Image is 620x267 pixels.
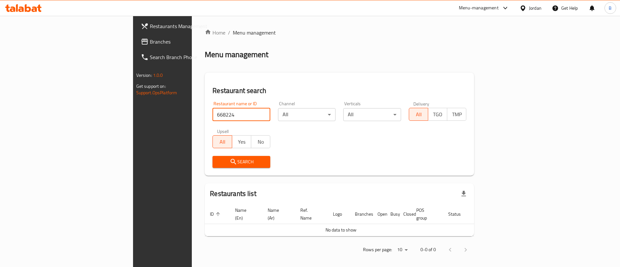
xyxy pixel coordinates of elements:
label: Upsell [217,129,229,133]
span: All [412,110,426,119]
h2: Restaurants list [210,189,256,199]
span: B [609,5,612,12]
span: POS group [416,206,435,222]
span: Search [218,158,265,166]
div: Export file [456,186,471,201]
button: Yes [232,135,251,148]
a: Support.OpsPlatform [136,88,177,97]
span: Branches [150,38,232,46]
th: Open [372,204,385,224]
a: Search Branch Phone [136,49,237,65]
span: Yes [235,137,249,147]
nav: breadcrumb [205,29,474,36]
div: Rows per page: [395,245,410,255]
table: enhanced table [205,204,499,236]
th: Branches [350,204,372,224]
button: All [212,135,232,148]
span: No [254,137,268,147]
th: Closed [398,204,411,224]
button: No [251,135,270,148]
span: Get support on: [136,82,166,90]
button: Search [212,156,270,168]
div: Jordan [529,5,542,12]
span: Version: [136,71,152,79]
span: Menu management [233,29,276,36]
div: Menu-management [459,4,499,12]
span: Ref. Name [300,206,320,222]
span: Search Branch Phone [150,53,232,61]
h2: Menu management [205,49,268,60]
button: All [409,108,428,121]
span: All [215,137,229,147]
th: Busy [385,204,398,224]
p: Rows per page: [363,246,392,254]
label: Delivery [413,101,429,106]
input: Search for restaurant name or ID.. [212,108,270,121]
div: All [278,108,336,121]
a: Restaurants Management [136,18,237,34]
h2: Restaurant search [212,86,466,96]
span: Restaurants Management [150,22,232,30]
th: Logo [328,204,350,224]
span: 1.0.0 [153,71,163,79]
span: TGO [431,110,445,119]
span: Name (Ar) [268,206,287,222]
div: All [343,108,401,121]
span: Name (En) [235,206,255,222]
span: TMP [450,110,464,119]
span: No data to show [325,226,356,234]
a: Branches [136,34,237,49]
button: TMP [447,108,466,121]
p: 0-0 of 0 [420,246,436,254]
span: ID [210,210,222,218]
span: Status [448,210,469,218]
button: TGO [428,108,447,121]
